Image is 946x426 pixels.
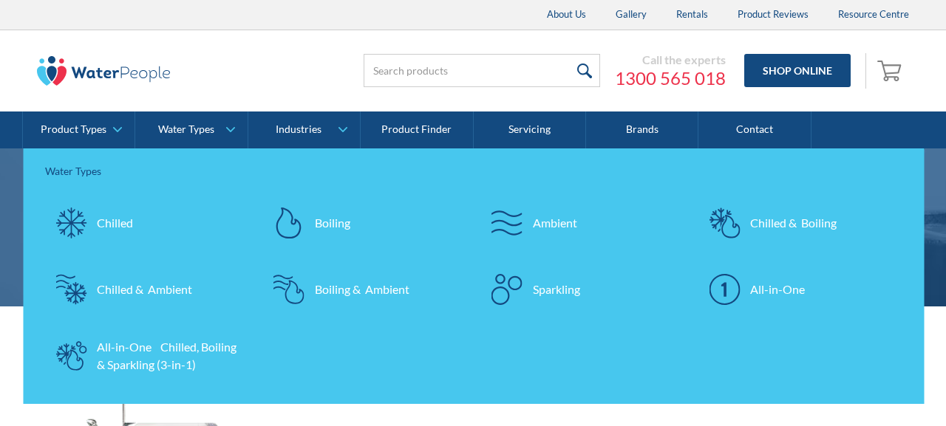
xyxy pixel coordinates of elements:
[263,264,466,315] a: Boiling & Ambient
[263,197,466,249] a: Boiling
[750,214,837,232] div: Chilled & Boiling
[874,53,909,89] a: Open empty cart
[45,330,248,382] a: All-in-One Chilled, Boiling & Sparkling (3-in-1)
[276,123,321,136] div: Industries
[877,58,905,82] img: shopping cart
[615,52,726,67] div: Call the experts
[533,281,580,298] div: Sparkling
[364,54,600,87] input: Search products
[615,67,726,89] a: 1300 565 018
[45,197,248,249] a: Chilled
[315,281,409,298] div: Boiling & Ambient
[698,264,902,315] a: All-in-One
[481,197,684,249] a: Ambient
[97,214,133,232] div: Chilled
[135,111,247,148] a: Water Types
[45,163,902,179] div: Water Types
[45,264,248,315] a: Chilled & Ambient
[586,111,698,148] a: Brands
[248,111,360,148] a: Industries
[41,123,106,136] div: Product Types
[361,111,473,148] a: Product Finder
[158,123,214,136] div: Water Types
[533,214,577,232] div: Ambient
[23,111,135,148] a: Product Types
[744,54,851,87] a: Shop Online
[315,214,350,232] div: Boiling
[37,56,170,86] img: The Water People
[474,111,586,148] a: Servicing
[97,338,241,374] div: All-in-One Chilled, Boiling & Sparkling (3-in-1)
[698,197,902,249] a: Chilled & Boiling
[97,281,192,298] div: Chilled & Ambient
[23,148,924,404] nav: Water Types
[481,264,684,315] a: Sparkling
[698,111,811,148] a: Contact
[750,281,805,298] div: All-in-One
